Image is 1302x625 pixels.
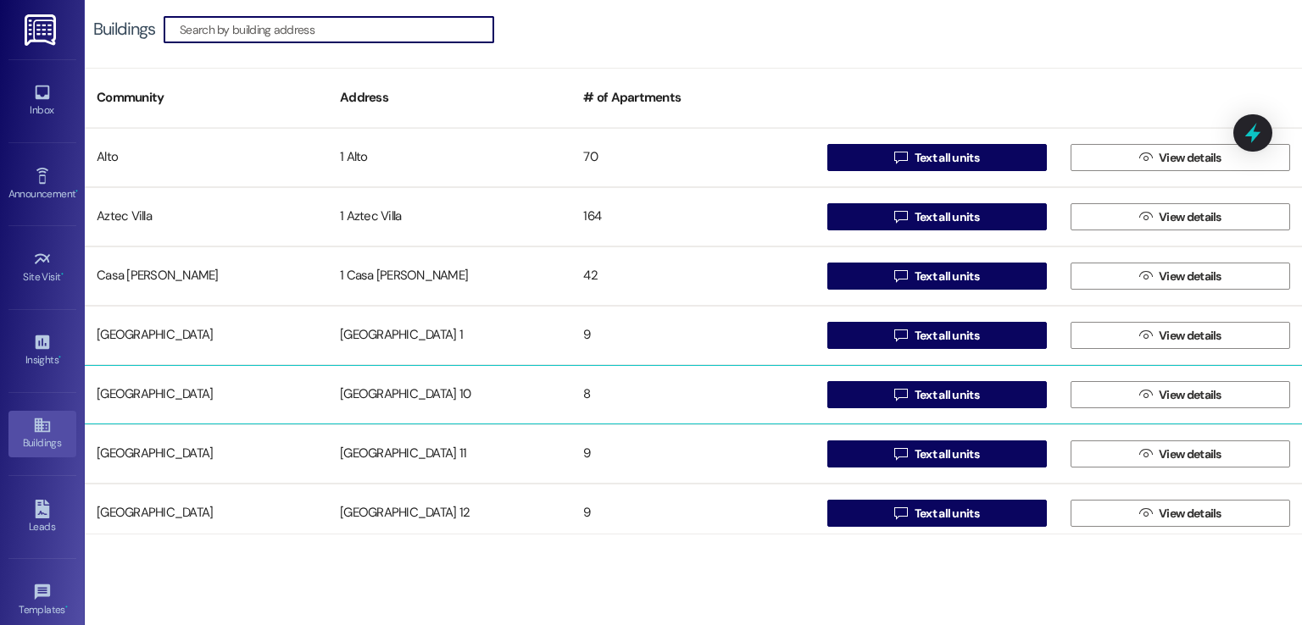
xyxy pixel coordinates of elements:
[571,318,815,352] div: 9
[894,447,907,461] i: 
[1071,203,1290,230] button: View details
[61,268,64,280] span: •
[1139,151,1152,164] i: 
[328,77,571,119] div: Address
[1159,327,1221,345] span: View details
[827,322,1047,349] button: Text all units
[85,496,328,530] div: [GEOGRAPHIC_DATA]
[894,269,907,283] i: 
[827,500,1047,527] button: Text all units
[571,496,815,530] div: 9
[1139,329,1152,342] i: 
[915,149,979,167] span: Text all units
[65,601,68,613] span: •
[8,578,76,623] a: Templates •
[75,185,78,197] span: •
[1159,386,1221,404] span: View details
[1159,268,1221,285] span: View details
[1071,381,1290,408] button: View details
[915,445,979,463] span: Text all units
[1159,208,1221,226] span: View details
[328,496,571,530] div: [GEOGRAPHIC_DATA] 12
[894,329,907,342] i: 
[1071,144,1290,171] button: View details
[85,259,328,293] div: Casa [PERSON_NAME]
[1071,263,1290,290] button: View details
[85,77,328,119] div: Community
[827,144,1047,171] button: Text all units
[915,268,979,285] span: Text all units
[915,386,979,404] span: Text all units
[1071,322,1290,349] button: View details
[827,203,1047,230] button: Text all units
[328,318,571,352] div: [GEOGRAPHIC_DATA] 1
[85,437,328,471] div: [GEOGRAPHIC_DATA]
[85,141,328,174] div: Alto
[894,388,907,401] i: 
[328,259,571,293] div: 1 Casa [PERSON_NAME]
[571,141,815,174] div: 70
[894,506,907,520] i: 
[85,318,328,352] div: [GEOGRAPHIC_DATA]
[571,259,815,293] div: 42
[571,378,815,412] div: 8
[8,328,76,373] a: Insights •
[827,440,1047,467] button: Text all units
[8,411,76,456] a: Buildings
[328,437,571,471] div: [GEOGRAPHIC_DATA] 11
[571,437,815,471] div: 9
[328,378,571,412] div: [GEOGRAPHIC_DATA] 10
[8,495,76,540] a: Leads
[8,245,76,290] a: Site Visit •
[8,78,76,124] a: Inbox
[328,200,571,234] div: 1 Aztec Villa
[1159,505,1221,523] span: View details
[93,20,155,38] div: Buildings
[827,381,1047,408] button: Text all units
[85,378,328,412] div: [GEOGRAPHIC_DATA]
[915,208,979,226] span: Text all units
[571,77,815,119] div: # of Apartments
[85,200,328,234] div: Aztec Villa
[571,200,815,234] div: 164
[328,141,571,174] div: 1 Alto
[1159,149,1221,167] span: View details
[1139,269,1152,283] i: 
[1139,447,1152,461] i: 
[58,351,61,363] span: •
[894,151,907,164] i: 
[1071,500,1290,527] button: View details
[894,210,907,224] i: 
[915,327,979,345] span: Text all units
[915,505,979,523] span: Text all units
[827,263,1047,290] button: Text all units
[180,18,493,41] input: Search by building address
[1139,388,1152,401] i: 
[1159,445,1221,463] span: View details
[1139,506,1152,520] i: 
[25,14,59,46] img: ResiDesk Logo
[1139,210,1152,224] i: 
[1071,440,1290,467] button: View details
